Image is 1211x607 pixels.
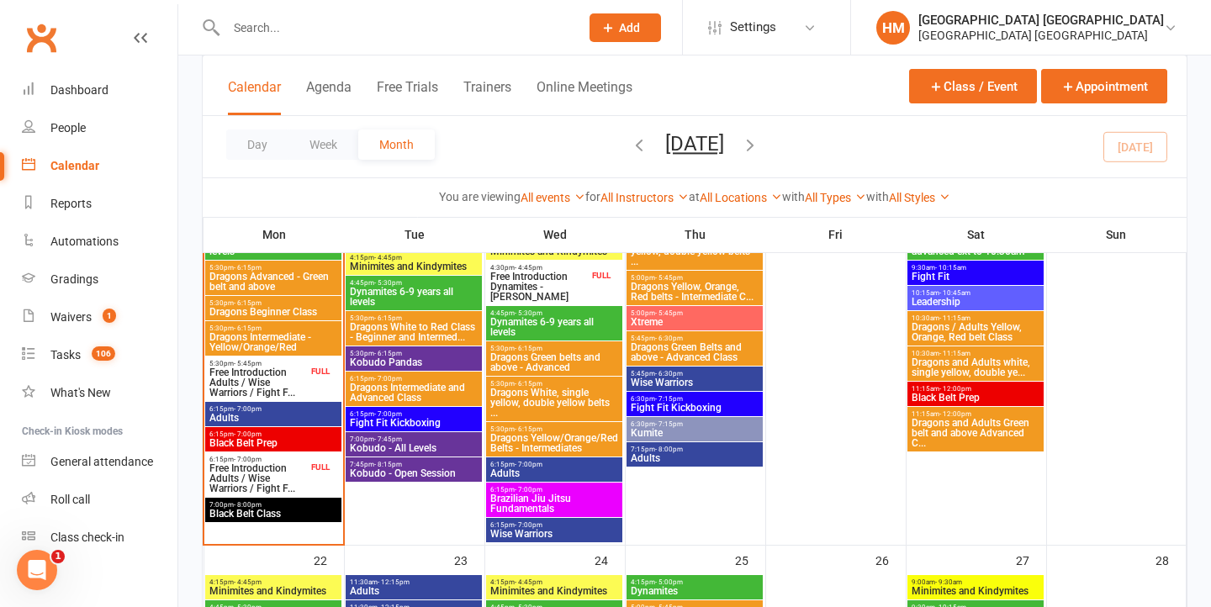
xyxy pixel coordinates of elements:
a: All Types [805,191,866,204]
span: Dragons / Adults Yellow, Orange, Red belt Class [911,322,1040,342]
span: Wise Warriors [489,529,619,539]
div: 24 [595,546,625,573]
span: Dragons Intermediate - Yellow/Orange/Red [209,332,338,352]
span: 7:00pm [209,501,338,509]
th: Tue [344,217,484,252]
span: Minimites and Kindymites [209,586,338,596]
button: [DATE] [665,132,724,156]
span: 6:15pm [349,375,479,383]
div: FULL [307,461,334,473]
span: 4:30pm [489,264,589,272]
span: Dragons White to Red Class - Beginner and Intermed... [349,322,479,342]
span: - 6:15pm [374,350,402,357]
span: 5:30pm [489,425,619,433]
span: - 8:00pm [655,446,683,453]
span: Wise Warriors [630,377,759,388]
span: - 5:45pm [234,360,262,367]
span: - 7:15pm [655,395,683,403]
span: Minimites and Kindymites [489,246,619,256]
button: Free Trials [377,79,438,115]
span: 5:30pm [209,264,338,272]
div: People [50,121,86,135]
a: Gradings [22,261,177,298]
span: - 4:45pm [234,578,262,586]
span: - 7:00pm [234,430,262,438]
span: Free Introduction Adults / Wise Warriors / Fight F... [209,463,308,494]
div: Calendar [50,159,99,172]
span: Adults [349,586,479,596]
span: Dragons Advanced - Green belt and above [209,272,338,292]
span: 7:15pm [630,446,759,453]
a: Automations [22,223,177,261]
span: 6:15pm [209,456,308,463]
span: - 8:00pm [234,501,262,509]
div: 25 [735,546,765,573]
div: 28 [1155,546,1186,573]
span: Dynamites 6-9 years all levels [349,287,479,307]
span: Dynamites [630,586,759,596]
span: - 4:45pm [515,578,542,586]
span: Black Belt Prep [209,438,338,448]
span: - 7:15pm [655,420,683,428]
span: 5:30pm [489,345,619,352]
span: - 6:15pm [234,264,262,272]
span: - 7:00pm [234,405,262,413]
span: - 11:15am [939,314,970,322]
span: - 5:00pm [655,578,683,586]
span: Adults [489,468,619,478]
div: HM [876,11,910,45]
button: Agenda [306,79,352,115]
strong: with [866,190,889,203]
th: Thu [625,217,765,252]
span: - 6:15pm [515,380,542,388]
button: Class / Event [909,69,1037,103]
span: - 12:00pm [939,385,971,393]
span: - 6:15pm [374,314,402,322]
span: - 7:00pm [374,375,402,383]
a: Dashboard [22,71,177,109]
span: 7:45pm [349,461,479,468]
span: 4:15pm [489,578,619,586]
button: Day [226,129,288,160]
span: Kumite [630,428,759,438]
span: Black Belt Class [209,509,338,519]
span: Fight Fit Kickboxing [349,418,479,428]
span: Dragons Yellow, Orange, Red belts - Intermediate C... [630,282,759,302]
span: - 10:45am [939,289,970,297]
span: Dragons and Adults Green belt and above Advanced C... [911,418,1040,448]
span: Dynamites all levels with advanced ext to 10:30am [911,236,1040,256]
div: FULL [588,269,615,282]
span: Leadership [911,297,1040,307]
span: - 6:15pm [515,345,542,352]
span: Adults [209,413,338,423]
span: 5:30pm [209,360,308,367]
span: 5:30pm [349,314,479,322]
span: Minimites and Kindymites [349,261,479,272]
span: - 12:15pm [378,578,410,586]
input: Search... [221,16,568,40]
span: 6:30pm [630,420,759,428]
span: 11:15am [911,410,1040,418]
span: 10:30am [911,350,1040,357]
div: Class check-in [50,530,124,544]
span: - 7:45pm [374,435,402,443]
span: - 5:45pm [655,274,683,282]
span: - 9:30am [935,578,962,586]
a: All Instructors [600,191,689,204]
th: Sun [1046,217,1187,252]
span: - 11:15am [939,350,970,357]
span: Dragons White, single yellow, double yellow belts ... [489,388,619,418]
span: - 5:45pm [655,309,683,317]
a: Reports [22,185,177,223]
span: 5:30pm [209,325,338,332]
button: Week [288,129,358,160]
span: 4:45pm [489,309,619,317]
span: - 4:45pm [515,264,542,272]
span: 9:00am [911,578,1040,586]
div: 26 [875,546,906,573]
a: All Locations [700,191,782,204]
span: 10:15am [911,289,1040,297]
span: - 12:00pm [939,410,971,418]
span: Brazilian Jiu Jitsu Fundamentals [489,494,619,514]
span: - 7:00pm [515,521,542,529]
